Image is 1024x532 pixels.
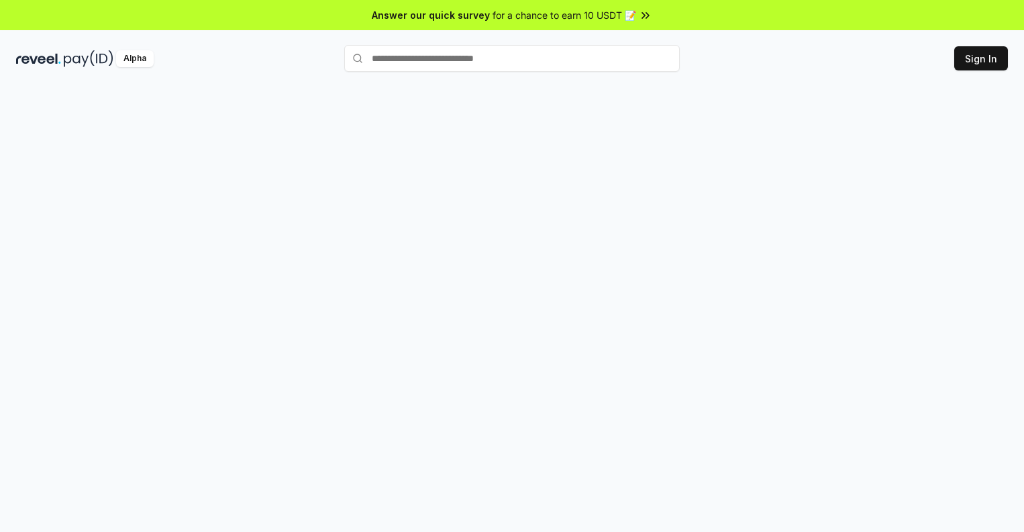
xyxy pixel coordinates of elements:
[372,8,490,22] span: Answer our quick survey
[493,8,636,22] span: for a chance to earn 10 USDT 📝
[954,46,1008,70] button: Sign In
[16,50,61,67] img: reveel_dark
[116,50,154,67] div: Alpha
[64,50,113,67] img: pay_id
